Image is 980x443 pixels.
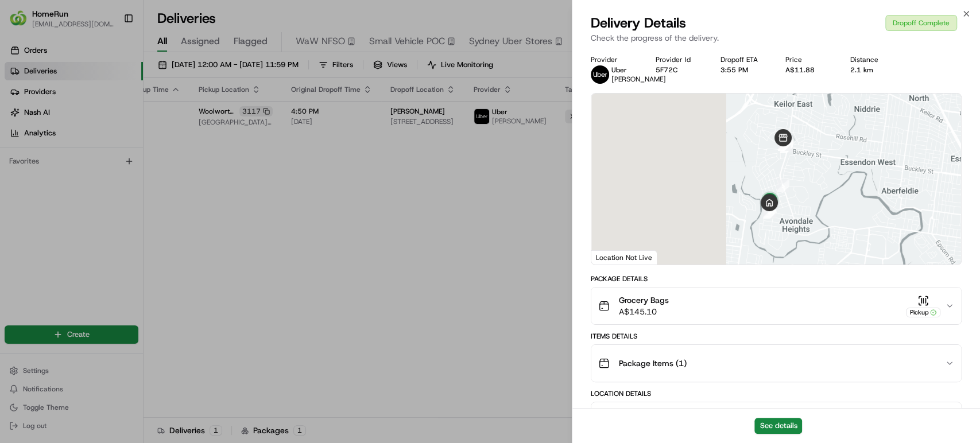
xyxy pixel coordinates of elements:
div: 5 [772,175,794,197]
div: Provider Id [656,55,702,64]
div: 2.1 km [850,65,897,75]
p: Check the progress of the delivery. [591,32,962,44]
div: Dropoff ETA [721,55,767,64]
div: Items Details [591,332,962,341]
div: Pickup [906,308,940,317]
div: Distance [850,55,897,64]
button: Pickup [906,295,940,317]
button: Package Items (1) [591,345,961,382]
div: 3:55 PM [721,65,767,75]
div: Location Details [591,389,962,398]
button: See details [754,418,802,434]
span: A$145.10 [619,306,669,317]
span: Uber [611,65,627,75]
div: A$11.88 [785,65,832,75]
span: Delivery Details [591,14,686,32]
button: 5F72C [656,65,677,75]
span: Grocery Bags [619,294,669,306]
div: Provider [591,55,637,64]
span: [PERSON_NAME] [611,75,666,84]
div: 2 [776,136,797,158]
span: Package Items ( 1 ) [619,357,687,369]
img: uber-new-logo.jpeg [591,65,609,84]
div: Location Not Live [591,250,657,265]
div: Package Details [591,274,962,283]
button: Grocery BagsA$145.10Pickup [591,287,961,324]
div: Price [785,55,832,64]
